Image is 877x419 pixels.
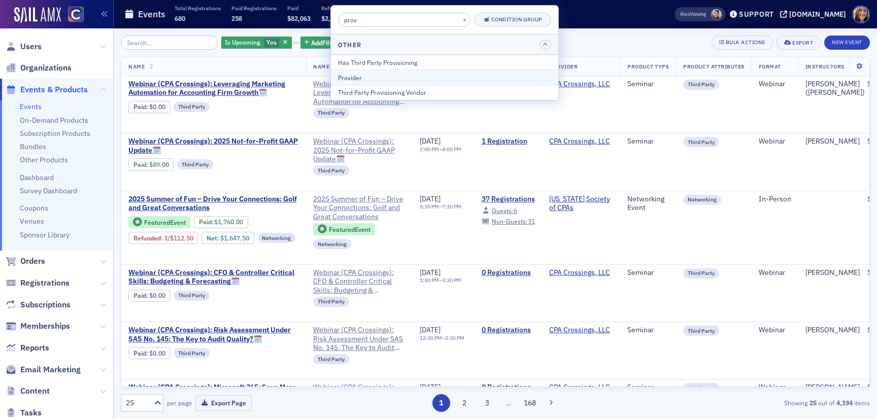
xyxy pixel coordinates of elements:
div: Seminar [627,137,669,146]
div: Third Party [174,102,210,112]
button: 1 [432,394,450,412]
a: Subscription Products [20,129,90,138]
div: Refunded: 38 - $176000 [128,232,198,244]
div: Yes [221,37,292,49]
a: Organizations [6,62,72,74]
a: Webinar (CPA Crossings): CFO & Controller Critical Skills: Budgeting & Forecasting🗓️ [128,268,299,286]
div: Seminar [627,326,669,335]
time: 7:30 PM [442,203,461,210]
a: Venues [20,217,44,226]
div: Also [680,11,690,17]
a: Paid [199,218,212,226]
input: Search filters... [338,13,471,27]
div: Provider [338,73,551,82]
div: Networking [258,233,296,243]
a: Refunded [133,234,161,242]
div: Featured Event [144,220,186,225]
div: Third Party [174,291,210,301]
div: Paid: 1 - $8900 [128,158,174,170]
span: Pamela Galey-Coleman [711,9,722,20]
span: Product Attributes [683,63,744,70]
span: Colorado Society of CPAs [549,195,613,213]
div: Net: $164750 [201,232,254,244]
a: CPA Crossings, LLC [549,326,610,335]
div: 31 [492,219,535,224]
span: Profile [852,6,870,23]
a: 1 Registration [482,137,535,146]
time: 12:30 PM [420,334,442,341]
a: Tasks [6,407,42,418]
span: : [199,218,215,226]
span: Viewing [680,11,706,18]
button: 3 [479,394,496,412]
a: Reports [6,342,49,354]
div: Featured Event [313,223,375,236]
div: Webinar [759,137,791,146]
a: [PERSON_NAME] [805,383,860,392]
span: Content [20,386,50,397]
a: Paid [133,292,146,299]
a: Registrations [6,277,70,289]
div: Seminar [627,383,669,392]
span: Product Type [627,63,669,70]
span: CPA Crossings, LLC [549,268,613,277]
div: Showing out of items [627,398,870,407]
a: Coupons [20,203,48,213]
span: Memberships [20,321,70,332]
button: Bulk Actions [712,36,773,50]
a: Memberships [6,321,70,332]
button: Export Page [195,395,252,411]
a: Webinar (CPA Crossings): Microsoft 365: Save More Time, Make More Money🗓️ [313,383,406,410]
span: CPA Crossings, LLC [549,383,613,392]
div: Paid: 0 - $0 [128,347,170,359]
div: Webinar [759,80,791,89]
div: Featured Event [329,227,370,232]
span: : [133,292,149,299]
a: 0 Registrations [482,383,535,392]
a: View Homepage [61,7,84,24]
a: Users [6,41,42,52]
p: Total Registrations [175,5,221,12]
div: [PERSON_NAME] ([PERSON_NAME]) [805,80,865,97]
div: Support [739,10,774,19]
a: Email Marketing [6,364,81,375]
div: Third Party Provisioning Vendor [338,88,551,97]
a: Paid [133,161,146,168]
a: Other Products [20,155,68,164]
a: Guests:6 [482,207,518,214]
div: Webinar [759,268,791,277]
div: Seminar [627,80,669,89]
a: Paid [133,103,146,111]
button: Export [777,36,821,50]
time: 3:30 PM [442,276,461,284]
div: Featured Event [128,216,190,229]
a: Bundles [20,142,46,151]
span: Events & Products [20,84,88,95]
div: Third Party [683,268,719,278]
span: $0.00 [149,350,165,357]
a: Webinar (CPA Crossings): Risk Assessment Under SAS No. 145: The Key to Audit Quality?🗓️ [128,326,299,343]
div: Webinar [759,326,791,335]
div: [PERSON_NAME] [805,268,860,277]
span: Reports [20,342,49,354]
span: $89.00 [149,161,169,168]
span: : [133,161,149,168]
time: 2:00 PM [420,146,439,153]
time: 2:30 PM [445,334,464,341]
span: 680 [175,14,185,22]
div: – [420,146,461,153]
div: Condition Group [491,17,542,22]
a: Sponsor Library [20,230,70,239]
span: 2025 Summer of Fun – Drive Your Connections: Golf and Great Conversations [128,195,299,213]
a: Subscriptions [6,299,71,310]
p: Refunded [321,5,345,12]
a: New Event [824,37,870,46]
span: CPA Crossings, LLC [549,326,613,335]
a: Dashboard [20,173,54,182]
p: Paid [287,5,311,12]
span: Registrations [20,277,70,289]
span: 2025 Summer of Fun – Drive Your Connections: Golf and Great Conversations [313,195,406,222]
